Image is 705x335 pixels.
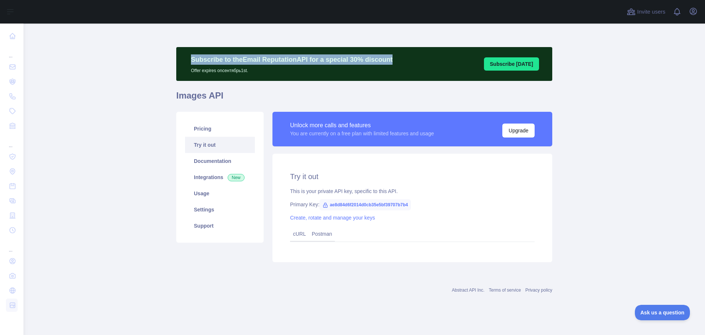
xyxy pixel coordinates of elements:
a: Support [185,218,255,234]
a: Create, rotate and manage your keys [290,215,375,221]
div: ... [6,44,18,59]
a: Postman [309,228,335,240]
div: You are currently on a free plan with limited features and usage [290,130,434,137]
a: Pricing [185,121,255,137]
span: ae8d84d6f2014d0cb35e5bf39707b7b4 [319,199,411,210]
a: cURL [293,231,306,237]
a: Integrations New [185,169,255,185]
a: Terms of service [489,288,521,293]
a: Try it out [185,137,255,153]
span: Invite users [637,8,665,16]
button: Upgrade [502,124,535,138]
a: Settings [185,202,255,218]
h2: Try it out [290,171,535,182]
div: ... [6,134,18,149]
div: This is your private API key, specific to this API. [290,188,535,195]
a: Abstract API Inc. [452,288,485,293]
div: ... [6,238,18,253]
h1: Images API [176,90,552,107]
button: Invite users [625,6,667,18]
button: Subscribe [DATE] [484,57,539,71]
div: Unlock more calls and features [290,121,434,130]
a: Privacy policy [525,288,552,293]
span: New [228,174,245,181]
a: Usage [185,185,255,202]
p: Offer expires on сентябрь 1st. [191,65,393,74]
iframe: Toggle Customer Support [635,305,690,320]
div: Primary Key: [290,201,535,208]
a: Documentation [185,153,255,169]
p: Subscribe to the Email Reputation API for a special 30 % discount [191,54,393,65]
